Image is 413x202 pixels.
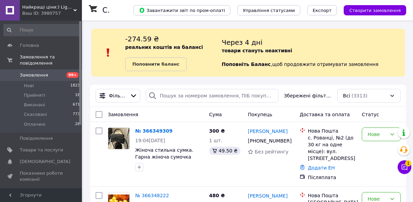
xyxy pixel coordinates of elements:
[125,44,203,50] b: реальних коштів на балансі
[125,35,159,43] span: -274.59 ₴
[22,10,82,16] div: Ваш ID: 3980757
[284,92,332,99] span: Збережені фільтри:
[125,57,187,71] a: Поповнити баланс
[22,4,73,10] span: Найкращі ціни:) Lightssshop
[135,193,169,198] a: № 366348222
[405,160,411,166] span: 1
[248,128,287,135] a: [PERSON_NAME]
[24,121,45,127] span: Оплачені
[308,134,356,162] div: с. Рованці, №2 (до 30 кг на одне місце): вул. [STREET_ADDRESS]
[139,7,225,13] span: Завантажити звіт по пром-оплаті
[308,127,356,134] div: Нова Пошта
[209,128,225,134] span: 300 ₴
[102,6,172,14] h1: Список замовлень
[307,5,337,15] button: Експорт
[109,92,127,99] span: Фільтри
[132,62,180,67] b: Поповнити баланс
[3,24,81,36] input: Пошук
[313,8,332,13] span: Експорт
[20,72,48,78] span: Замовлення
[135,128,172,134] a: № 366349309
[337,7,406,13] a: Створити замовлення
[237,5,300,15] button: Управління статусами
[246,136,289,146] div: [PHONE_NUMBER]
[135,138,165,143] span: 19:04[DATE]
[222,62,271,67] b: Поповніть Баланс
[222,48,292,53] b: товари стануть неактивні
[248,112,272,117] span: Покупець
[20,170,63,183] span: Показники роботи компанії
[133,5,230,15] button: Завантажити звіт по пром-оплаті
[362,112,379,117] span: Статус
[108,127,130,149] a: Фото товару
[67,72,79,78] span: 99+
[108,128,129,149] img: Фото товару
[248,192,287,199] a: [PERSON_NAME]
[24,83,34,89] span: Нові
[222,34,405,71] div: , щоб продовжити отримувати замовлення
[222,38,262,46] span: Через 4 дні
[209,138,223,143] span: 1 шт.
[243,8,295,13] span: Управління статусами
[209,147,240,155] div: 49.50 ₴
[24,92,45,98] span: Прийняті
[398,160,411,174] button: Чат з покупцем1
[308,174,356,181] div: Післяплата
[70,83,80,89] span: 1823
[308,192,356,199] div: Нова Пошта
[20,42,39,49] span: Головна
[209,193,225,198] span: 480 ₴
[20,147,63,153] span: Товари та послуги
[20,135,53,142] span: Повідомлення
[108,112,138,117] span: Замовлення
[73,102,80,108] span: 671
[209,112,222,117] span: Cума
[75,121,80,127] span: 28
[344,5,406,15] button: Створити замовлення
[24,111,47,118] span: Скасовані
[75,92,80,98] span: 18
[352,93,368,98] span: (3313)
[146,89,278,103] input: Пошук за номером замовлення, ПІБ покупця, номером телефону, Email, номером накладної
[300,112,350,117] span: Доставка та оплата
[103,48,113,58] img: :exclamation:
[24,102,45,108] span: Виконані
[20,159,70,165] span: [DEMOGRAPHIC_DATA]
[20,54,82,66] span: Замовлення та повідомлення
[343,92,350,99] span: Всі
[308,165,335,171] a: Додати ЕН
[349,8,401,13] span: Створити замовлення
[73,111,80,118] span: 773
[255,149,288,154] span: Без рейтингу
[135,147,193,160] a: Жіноча стильна сумка. Гарна жіноча сумочка
[368,131,387,138] div: Нове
